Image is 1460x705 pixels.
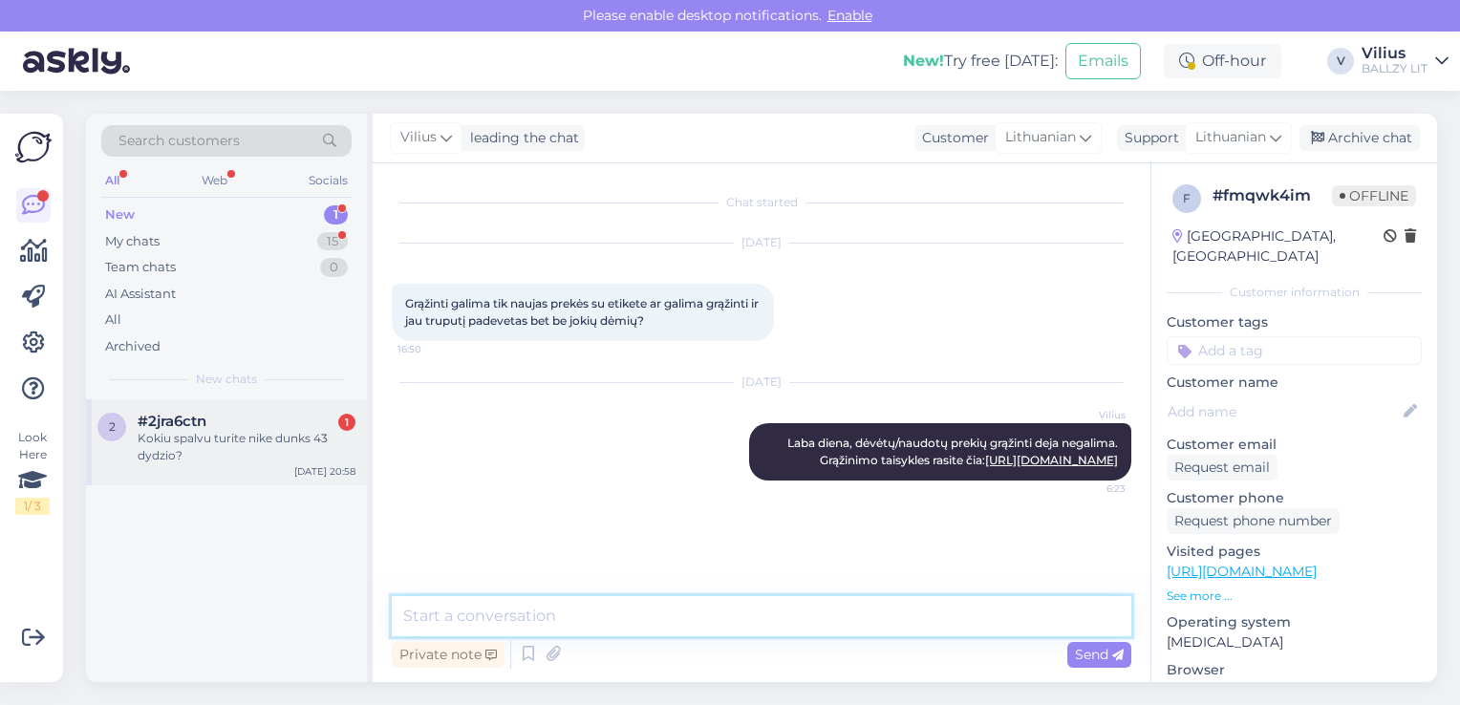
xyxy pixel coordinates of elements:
div: # fmqwk4im [1213,184,1332,207]
span: Grąžinti galima tik naujas prekės su etikete ar galima grąžinti ir jau truputį padevetas bet be j... [405,296,762,328]
p: Customer email [1167,435,1422,455]
span: Laba diena, dėvėtų/naudotų prekių grąžinti deja negalima. Grąžinimo taisykles rasite čia: [787,436,1121,467]
div: Archive chat [1299,125,1420,151]
div: 15 [317,232,348,251]
div: [DATE] [392,234,1131,251]
a: [URL][DOMAIN_NAME] [985,453,1118,467]
span: New chats [196,371,257,388]
input: Add name [1168,401,1400,422]
span: 16:50 [397,342,469,356]
div: My chats [105,232,160,251]
span: Lithuanian [1005,127,1076,148]
div: Vilius [1362,46,1428,61]
div: Kokiu spalvu turite nike dunks 43 dydzio? [138,430,355,464]
p: Customer tags [1167,312,1422,332]
p: See more ... [1167,587,1422,605]
div: Off-hour [1164,44,1281,78]
span: Send [1075,646,1124,663]
div: V [1327,48,1354,75]
div: 0 [320,258,348,277]
span: Vilius [400,127,437,148]
div: 1 [338,414,355,431]
div: All [105,310,121,330]
div: Private note [392,642,505,668]
p: Browser [1167,660,1422,680]
p: Visited pages [1167,542,1422,562]
div: 1 / 3 [15,498,50,515]
span: f [1183,191,1191,205]
div: Support [1117,128,1179,148]
span: Lithuanian [1195,127,1266,148]
div: Socials [305,168,352,193]
div: Chat started [392,194,1131,211]
div: New [105,205,135,224]
p: Operating system [1167,612,1422,632]
div: Look Here [15,429,50,515]
b: New! [903,52,944,70]
button: Emails [1065,43,1141,79]
div: [DATE] 20:58 [294,464,355,479]
span: #2jra6ctn [138,413,206,430]
span: Vilius [1054,408,1126,422]
span: Search customers [118,131,240,151]
div: Archived [105,337,161,356]
div: Customer [914,128,989,148]
div: Try free [DATE]: [903,50,1058,73]
div: BALLZY LIT [1362,61,1428,76]
div: Request phone number [1167,508,1340,534]
img: Askly Logo [15,129,52,165]
div: [DATE] [392,374,1131,391]
div: All [101,168,123,193]
p: Customer name [1167,373,1422,393]
div: Request email [1167,455,1277,481]
div: leading the chat [462,128,579,148]
div: Customer information [1167,284,1422,301]
div: Team chats [105,258,176,277]
a: [URL][DOMAIN_NAME] [1167,563,1317,580]
p: Chrome [TECHNICAL_ID] [1167,680,1422,700]
a: ViliusBALLZY LIT [1362,46,1449,76]
p: Customer phone [1167,488,1422,508]
div: 1 [324,205,348,224]
div: [GEOGRAPHIC_DATA], [GEOGRAPHIC_DATA] [1172,226,1384,267]
div: Web [198,168,231,193]
input: Add a tag [1167,336,1422,365]
span: 2 [109,419,116,434]
span: Enable [822,7,878,24]
p: [MEDICAL_DATA] [1167,632,1422,652]
span: 6:23 [1054,481,1126,496]
div: AI Assistant [105,285,176,304]
span: Offline [1332,185,1416,206]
